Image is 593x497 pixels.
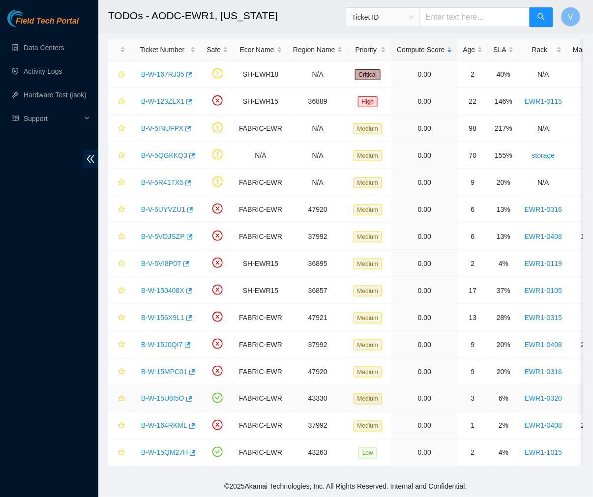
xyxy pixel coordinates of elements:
[114,310,125,325] button: star
[114,364,125,380] button: star
[98,476,593,497] footer: © 2025 Akamai Technologies, Inc. All Rights Reserved. Internal and Confidential.
[234,358,288,385] td: FABRIC-EWR
[212,366,223,376] span: close-circle
[118,260,125,268] span: star
[488,88,519,115] td: 146%
[568,11,574,23] span: V
[83,150,98,168] span: double-left
[488,358,519,385] td: 20%
[354,123,383,134] span: Medium
[234,169,288,196] td: FABRIC-EWR
[458,223,488,250] td: 6
[16,17,79,26] span: Field Tech Portal
[212,204,223,214] span: close-circle
[288,304,348,331] td: 47921
[354,286,383,296] span: Medium
[354,259,383,269] span: Medium
[234,277,288,304] td: SH-EWR15
[212,122,223,133] span: exclamation-circle
[288,223,348,250] td: 37992
[118,152,125,160] span: star
[488,412,519,439] td: 2%
[288,331,348,358] td: 37992
[354,205,383,215] span: Medium
[234,412,288,439] td: FABRIC-EWR
[212,447,223,457] span: check-circle
[114,175,125,190] button: star
[212,420,223,430] span: close-circle
[391,142,457,169] td: 0.00
[391,331,457,358] td: 0.00
[234,196,288,223] td: FABRIC-EWR
[391,385,457,412] td: 0.00
[288,115,348,142] td: N/A
[114,337,125,352] button: star
[391,88,457,115] td: 0.00
[458,250,488,277] td: 2
[118,179,125,187] span: star
[114,418,125,434] button: star
[391,277,457,304] td: 0.00
[391,250,457,277] td: 0.00
[288,358,348,385] td: 47920
[212,393,223,403] span: check-circle
[391,223,457,250] td: 0.00
[141,70,184,78] a: B-W-167RJ35
[212,176,223,187] span: exclamation-circle
[24,67,62,75] a: Activity Logs
[141,124,183,132] a: B-V-5INUFPX
[114,93,125,109] button: star
[114,202,125,217] button: star
[354,421,383,432] span: Medium
[288,439,348,467] td: 43263
[354,177,383,188] span: Medium
[458,439,488,467] td: 2
[525,97,562,105] a: EWR1-0115
[114,147,125,163] button: star
[118,341,125,349] span: star
[488,385,519,412] td: 6%
[488,142,519,169] td: 155%
[141,260,181,267] a: B-V-5VI8P0T
[141,287,184,294] a: B-W-150408X
[519,169,567,196] td: N/A
[118,98,125,106] span: star
[141,449,188,457] a: B-W-15QM27H
[141,314,184,322] a: B-W-156X9L1
[458,61,488,88] td: 2
[561,7,581,27] button: V
[288,250,348,277] td: 36895
[118,287,125,295] span: star
[488,115,519,142] td: 217%
[488,439,519,467] td: 4%
[458,385,488,412] td: 3
[114,445,125,461] button: star
[234,115,288,142] td: FABRIC-EWR
[525,314,562,322] a: EWR1-0315
[391,358,457,385] td: 0.00
[525,449,562,457] a: EWR1-1015
[114,66,125,82] button: star
[458,115,488,142] td: 98
[234,223,288,250] td: FABRIC-EWR
[288,196,348,223] td: 47920
[525,368,562,376] a: EWR1-0316
[141,178,183,186] a: B-V-5R41TX5
[488,304,519,331] td: 28%
[525,422,562,430] a: EWR1-0408
[488,196,519,223] td: 13%
[352,10,414,25] span: Ticket ID
[354,232,383,242] span: Medium
[354,150,383,161] span: Medium
[530,7,553,27] button: search
[391,61,457,88] td: 0.00
[118,71,125,79] span: star
[519,115,567,142] td: N/A
[234,439,288,467] td: FABRIC-EWR
[118,314,125,322] span: star
[288,61,348,88] td: N/A
[7,10,50,27] img: Akamai Technologies
[7,18,79,30] a: Akamai TechnologiesField Tech Portal
[234,385,288,412] td: FABRIC-EWR
[458,88,488,115] td: 22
